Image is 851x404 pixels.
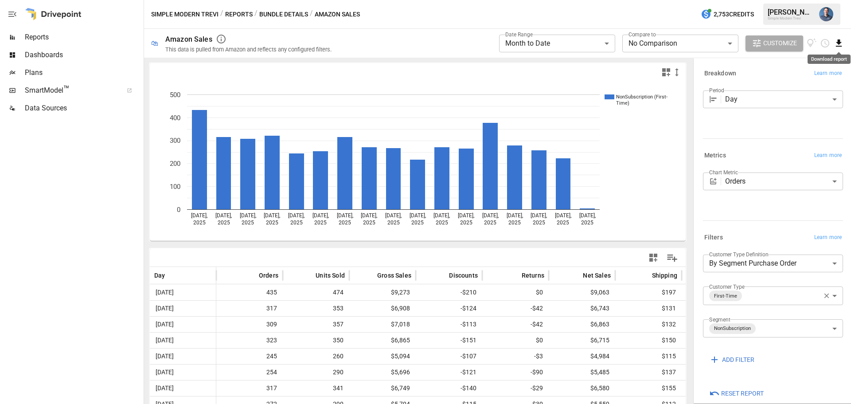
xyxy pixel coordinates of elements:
[259,9,308,20] button: Bundle Details
[458,212,474,219] text: [DATE],
[337,212,353,219] text: [DATE],
[709,283,745,290] label: Customer Type
[487,301,544,316] span: -$42
[808,55,851,64] div: Download report
[553,333,611,348] span: $6,715
[215,212,232,219] text: [DATE],
[620,365,677,380] span: $137
[387,220,400,226] text: 2025
[420,380,478,396] span: -$140
[436,269,448,282] button: Sort
[354,285,411,300] span: $9,273
[410,212,426,219] text: [DATE],
[746,35,803,51] button: Customize
[221,301,278,316] span: 317
[242,220,254,226] text: 2025
[505,31,533,38] label: Date Range
[703,255,843,272] div: By Segment Purchase Order
[487,349,544,364] span: -$3
[25,50,142,60] span: Dashboards
[177,206,180,214] text: 0
[25,67,142,78] span: Plans
[420,317,478,332] span: -$113
[768,16,814,20] div: Simple Modern Trevi
[704,151,726,161] h6: Metrics
[254,9,258,20] div: /
[620,333,677,348] span: $150
[620,301,677,316] span: $131
[264,212,280,219] text: [DATE],
[814,69,842,78] span: Learn more
[170,160,180,168] text: 200
[411,220,424,226] text: 2025
[522,271,544,280] span: Returns
[579,212,596,219] text: [DATE],
[709,86,724,94] label: Period
[721,388,764,399] span: Reset Report
[620,349,677,364] span: $115
[287,317,345,332] span: 357
[555,212,571,219] text: [DATE],
[508,269,521,282] button: Sort
[166,269,179,282] button: Sort
[154,271,165,280] span: Day
[482,212,499,219] text: [DATE],
[287,333,345,348] span: 350
[150,81,679,241] svg: A chart.
[221,333,278,348] span: 323
[581,220,593,226] text: 2025
[553,301,611,316] span: $6,743
[553,365,611,380] span: $5,485
[709,251,769,258] label: Customer Type Definition
[616,100,629,106] text: Time)
[240,212,256,219] text: [DATE],
[287,365,345,380] span: 290
[316,271,345,280] span: Units Sold
[170,91,180,99] text: 500
[433,212,450,219] text: [DATE],
[662,248,682,268] button: Manage Columns
[725,173,843,190] div: Orders
[170,183,180,191] text: 100
[220,9,223,20] div: /
[221,349,278,364] span: 245
[722,354,754,365] span: ADD FILTER
[266,220,278,226] text: 2025
[312,212,329,219] text: [DATE],
[25,103,142,114] span: Data Sources
[557,220,569,226] text: 2025
[354,317,411,332] span: $7,018
[363,220,375,226] text: 2025
[193,220,206,226] text: 2025
[460,220,472,226] text: 2025
[616,94,668,100] text: NonSubscription (First-
[221,365,278,380] span: 254
[553,349,611,364] span: $4,984
[709,169,738,176] label: Chart Metric
[221,285,278,300] span: 435
[553,317,611,332] span: $6,863
[154,317,175,332] span: [DATE]
[583,271,611,280] span: Net Sales
[354,301,411,316] span: $6,908
[652,271,677,280] span: Shipping
[487,285,544,300] span: $0
[287,285,345,300] span: 474
[420,349,478,364] span: -$107
[290,220,303,226] text: 2025
[191,212,207,219] text: [DATE],
[508,220,521,226] text: 2025
[170,137,180,145] text: 300
[420,333,478,348] span: -$151
[620,317,677,332] span: $132
[151,39,158,47] div: 🛍
[302,269,315,282] button: Sort
[420,301,478,316] span: -$124
[287,301,345,316] span: 353
[25,85,117,96] span: SmartModel
[246,269,258,282] button: Sort
[505,39,550,47] span: Month to Date
[553,285,611,300] span: $9,063
[628,31,656,38] label: Compare to
[225,9,253,20] button: Reports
